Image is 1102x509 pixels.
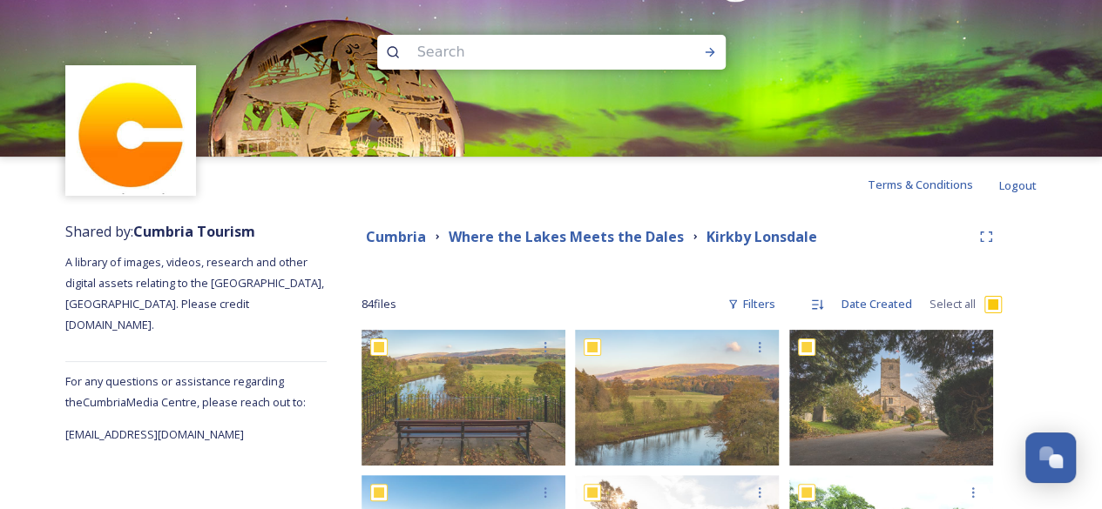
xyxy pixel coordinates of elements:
span: 84 file s [362,296,396,312]
span: Select all [930,296,976,312]
span: [EMAIL_ADDRESS][DOMAIN_NAME] [65,426,244,442]
strong: Cumbria [366,227,426,246]
span: For any questions or assistance regarding the Cumbria Media Centre, please reach out to: [65,373,306,410]
button: Open Chat [1025,432,1076,483]
img: images.jpg [68,68,194,194]
img: Kirkby Lonsdale-63.jpg [575,330,779,465]
div: Date Created [833,287,921,321]
span: Terms & Conditions [868,177,973,192]
img: Kirkby Lonsdale-60.jpg [362,330,565,465]
img: Kirkby Lonsdale-84.jpg [789,330,993,465]
input: Search [409,33,647,71]
span: A library of images, videos, research and other digital assets relating to the [GEOGRAPHIC_DATA],... [65,254,327,332]
strong: Kirkby Lonsdale [706,227,817,246]
a: Terms & Conditions [868,174,999,195]
span: Logout [999,177,1037,193]
strong: Where the Lakes Meets the Dales [449,227,684,246]
strong: Cumbria Tourism [133,222,255,241]
span: Shared by: [65,222,255,241]
div: Filters [719,287,784,321]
